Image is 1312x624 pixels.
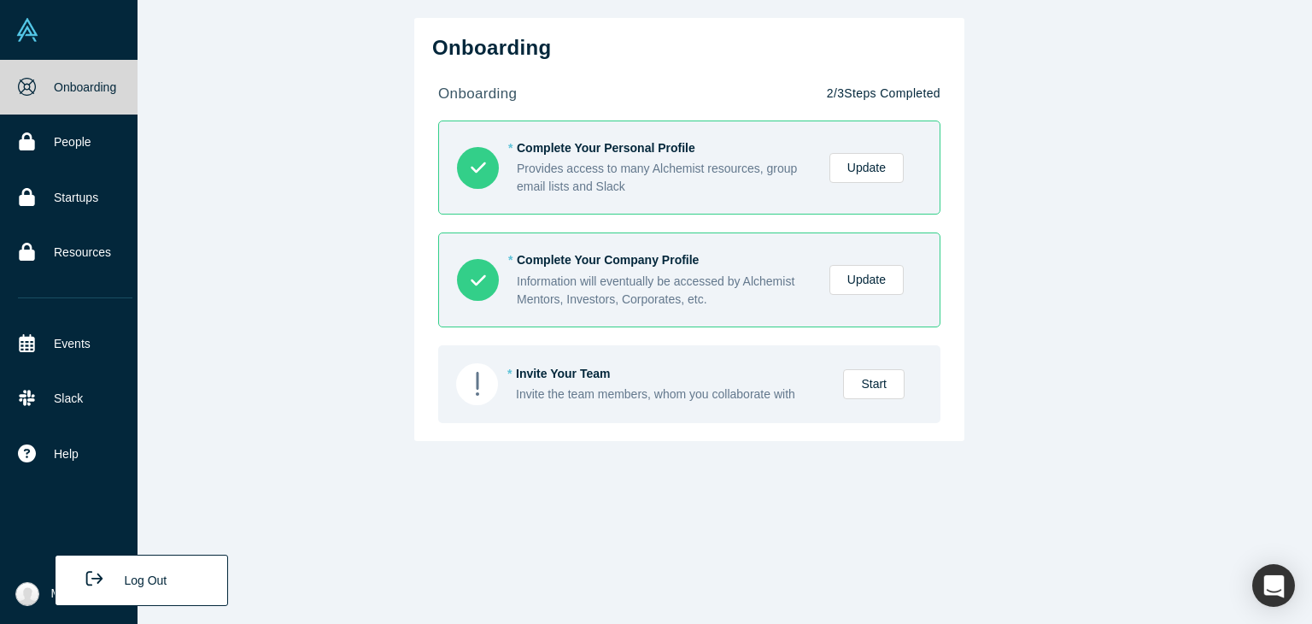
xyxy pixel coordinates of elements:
[829,153,904,183] a: Update
[51,585,113,603] span: My Account
[517,251,811,269] div: Complete Your Company Profile
[432,36,946,61] h2: Onboarding
[517,273,811,309] div: Information will eventually be accessed by Alchemist Mentors, Investors, Corporates, etc.
[438,85,517,102] strong: onboarding
[54,445,79,463] span: Help
[829,265,904,295] a: Update
[516,365,825,383] div: Invite Your Team
[843,369,905,399] a: Start
[516,386,825,403] div: Invite the team members, whom you collaborate with
[517,160,811,196] div: Provides access to many Alchemist resources, group email lists and Slack
[517,139,811,157] div: Complete Your Personal Profile
[70,564,173,596] button: Log Out
[15,18,39,42] img: Alchemist Vault Logo
[15,582,39,606] img: Alidar Kuchukov's Account
[827,85,940,103] p: 2 / 3 Steps Completed
[15,582,113,606] button: My Account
